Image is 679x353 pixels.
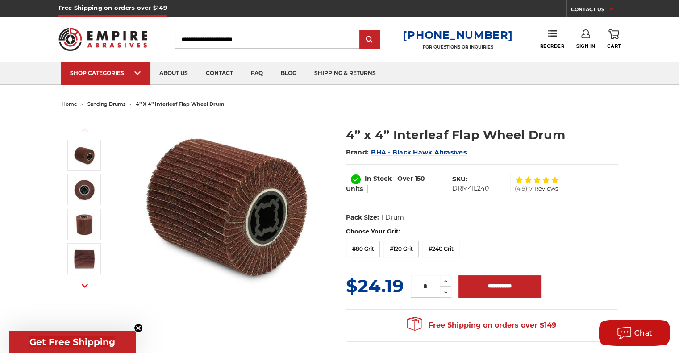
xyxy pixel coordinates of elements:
[365,174,392,183] span: In Stock
[599,320,670,346] button: Chat
[634,329,653,337] span: Chat
[136,101,225,107] span: 4” x 4” interleaf flap wheel drum
[73,144,96,166] img: 4 inch interleaf flap wheel drum
[73,213,96,236] img: 4 inch flap wheel surface conditioning combo
[87,101,125,107] a: sanding drums
[242,62,272,85] a: faq
[62,101,77,107] a: home
[529,186,558,191] span: 7 Reviews
[607,43,621,49] span: Cart
[415,174,425,183] span: 150
[346,126,618,144] h1: 4” x 4” Interleaf Flap Wheel Drum
[138,117,317,295] img: 4 inch interleaf flap wheel drum
[576,43,596,49] span: Sign In
[407,316,556,334] span: Free Shipping on orders over $149
[346,148,369,156] span: Brand:
[381,213,404,222] dd: 1 Drum
[150,62,197,85] a: about us
[134,324,143,332] button: Close teaser
[74,120,96,140] button: Previous
[9,331,136,353] div: Get Free ShippingClose teaser
[452,184,488,193] dd: DRM4IL240
[73,248,96,270] img: 4” x 4” Interleaf Flap Wheel Drum
[346,275,404,297] span: $24.19
[571,4,621,17] a: CONTACT US
[515,186,527,191] span: (4.9)
[540,43,564,49] span: Reorder
[74,276,96,295] button: Next
[58,22,148,57] img: Empire Abrasives
[70,70,142,76] div: SHOP CATEGORIES
[403,29,512,42] a: [PHONE_NUMBER]
[393,174,413,183] span: - Over
[607,29,621,49] a: Cart
[452,174,467,184] dt: SKU:
[305,62,385,85] a: shipping & returns
[540,29,564,49] a: Reorder
[346,213,379,222] dt: Pack Size:
[371,148,467,156] a: BHA - Black Hawk Abrasives
[29,336,115,347] span: Get Free Shipping
[346,227,618,236] label: Choose Your Grit:
[346,185,363,193] span: Units
[73,179,96,201] img: 4 inch interleaf flap wheel quad key arbor
[197,62,242,85] a: contact
[272,62,305,85] a: blog
[403,44,512,50] p: FOR QUESTIONS OR INQUIRIES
